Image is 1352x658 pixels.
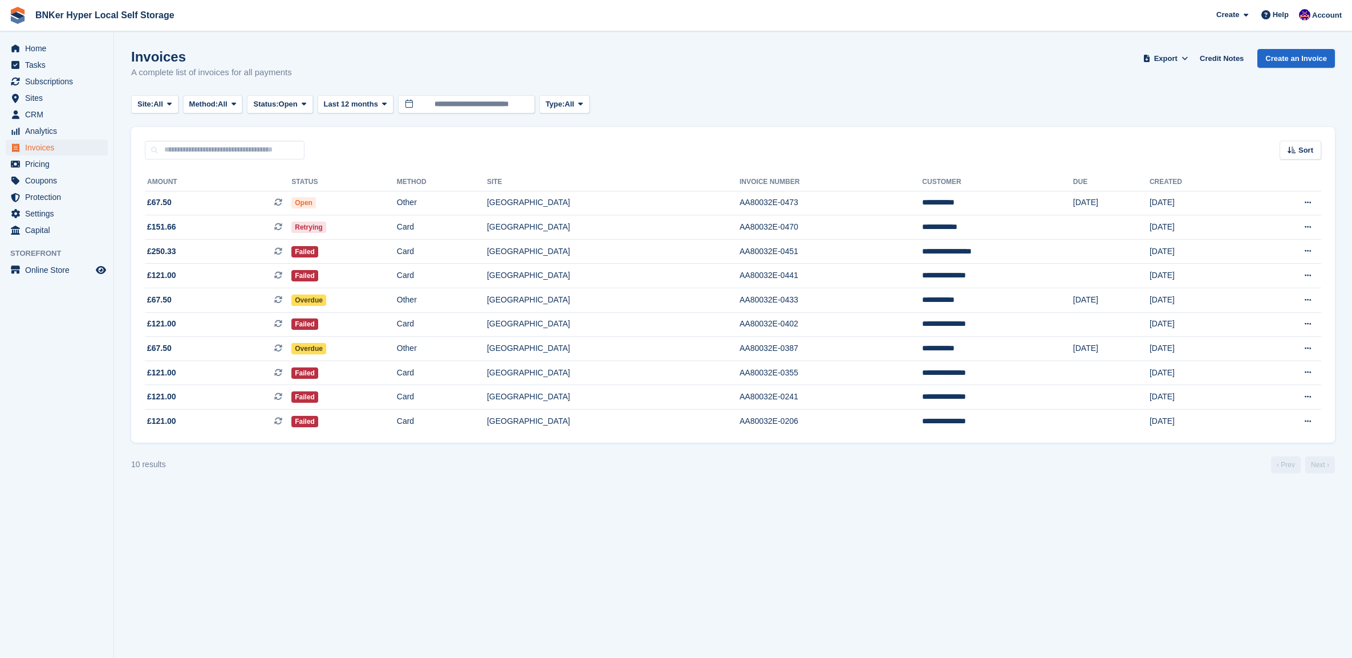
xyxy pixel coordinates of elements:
[397,337,487,361] td: Other
[6,262,108,278] a: menu
[487,410,740,434] td: [GEOGRAPHIC_DATA]
[1312,10,1342,21] span: Account
[145,173,291,191] th: Amount
[397,173,487,191] th: Method
[25,189,94,205] span: Protection
[397,215,487,240] td: Card
[25,40,94,56] span: Home
[291,391,318,403] span: Failed
[1154,53,1178,64] span: Export
[740,239,922,264] td: AA80032E-0451
[291,343,326,354] span: Overdue
[25,206,94,222] span: Settings
[397,410,487,434] td: Card
[291,173,397,191] th: Status
[397,239,487,264] td: Card
[147,318,176,330] span: £121.00
[131,66,292,79] p: A complete list of invoices for all payments
[291,416,318,427] span: Failed
[487,288,740,313] td: [GEOGRAPHIC_DATA]
[740,215,922,240] td: AA80032E-0470
[291,318,318,330] span: Failed
[740,264,922,288] td: AA80032E-0441
[1150,264,1249,288] td: [DATE]
[131,49,292,64] h1: Invoices
[6,73,108,89] a: menu
[147,294,172,306] span: £67.50
[1150,385,1249,410] td: [DATE]
[487,173,740,191] th: Site
[291,270,318,281] span: Failed
[6,90,108,106] a: menu
[147,342,172,354] span: £67.50
[153,99,163,110] span: All
[137,99,153,110] span: Site:
[1150,191,1249,215] td: [DATE]
[6,40,108,56] a: menu
[147,269,176,281] span: £121.00
[922,173,1073,191] th: Customer
[147,246,176,258] span: £250.33
[740,312,922,337] td: AA80032E-0402
[25,140,94,156] span: Invoices
[1269,456,1337,473] nav: Page
[1257,49,1335,68] a: Create an Invoice
[487,337,740,361] td: [GEOGRAPHIC_DATA]
[25,156,94,172] span: Pricing
[291,246,318,258] span: Failed
[1150,239,1249,264] td: [DATE]
[6,156,108,172] a: menu
[25,173,94,189] span: Coupons
[291,222,326,233] span: Retrying
[565,99,574,110] span: All
[25,73,94,89] span: Subscriptions
[6,222,108,238] a: menu
[147,221,176,233] span: £151.66
[25,90,94,106] span: Sites
[487,385,740,410] td: [GEOGRAPHIC_DATA]
[25,222,94,238] span: Capital
[318,95,393,114] button: Last 12 months
[1150,361,1249,385] td: [DATE]
[397,312,487,337] td: Card
[218,99,228,110] span: All
[1073,173,1150,191] th: Due
[131,459,166,471] div: 10 results
[1298,145,1313,156] span: Sort
[10,248,113,259] span: Storefront
[131,95,178,114] button: Site: All
[1271,456,1301,473] a: Previous
[1150,173,1249,191] th: Created
[740,191,922,215] td: AA80032E-0473
[1195,49,1248,68] a: Credit Notes
[1216,9,1239,21] span: Create
[487,239,740,264] td: [GEOGRAPHIC_DATA]
[247,95,312,114] button: Status: Open
[25,262,94,278] span: Online Store
[1150,312,1249,337] td: [DATE]
[487,215,740,240] td: [GEOGRAPHIC_DATA]
[291,197,316,209] span: Open
[25,123,94,139] span: Analytics
[291,367,318,379] span: Failed
[1140,49,1191,68] button: Export
[6,206,108,222] a: menu
[189,99,218,110] span: Method:
[6,57,108,73] a: menu
[291,295,326,306] span: Overdue
[1273,9,1289,21] span: Help
[740,173,922,191] th: Invoice Number
[1150,288,1249,313] td: [DATE]
[397,385,487,410] td: Card
[1150,410,1249,434] td: [DATE]
[25,57,94,73] span: Tasks
[147,197,172,209] span: £67.50
[6,189,108,205] a: menu
[487,361,740,385] td: [GEOGRAPHIC_DATA]
[487,312,740,337] td: [GEOGRAPHIC_DATA]
[397,361,487,385] td: Card
[740,410,922,434] td: AA80032E-0206
[1073,337,1150,361] td: [DATE]
[6,173,108,189] a: menu
[6,140,108,156] a: menu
